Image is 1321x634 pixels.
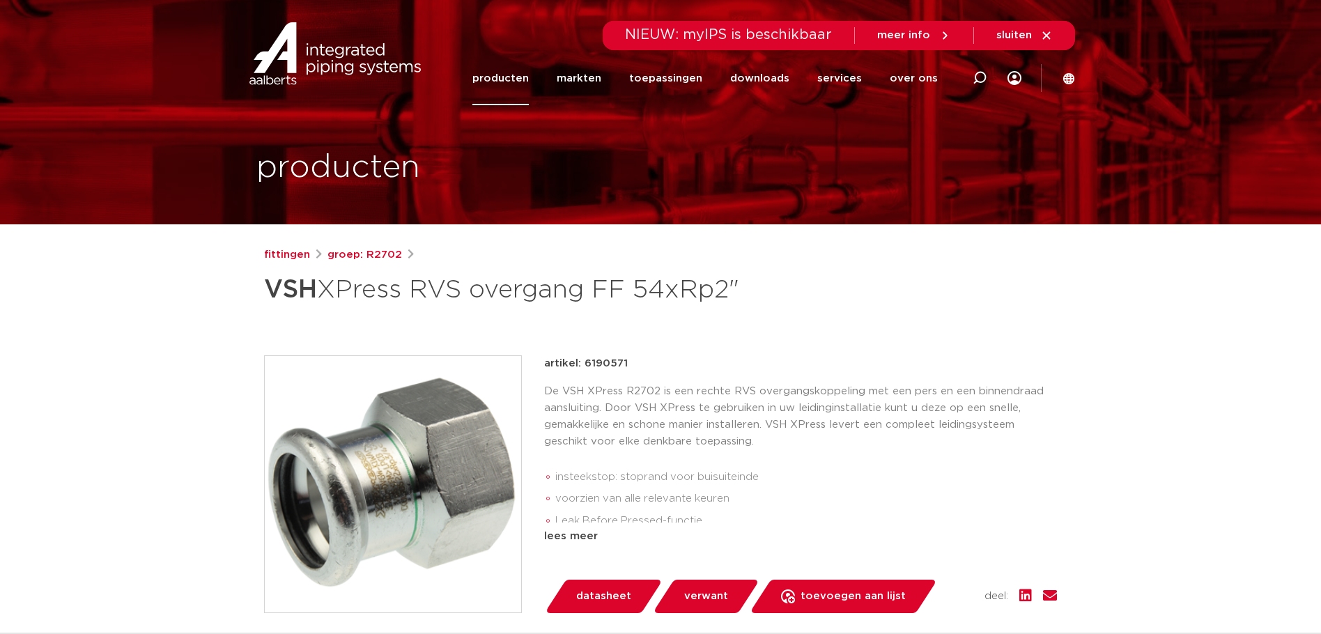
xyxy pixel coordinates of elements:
[472,52,529,105] a: producten
[555,466,1057,488] li: insteekstop: stoprand voor buisuiteinde
[877,29,951,42] a: meer info
[256,146,420,190] h1: producten
[801,585,906,608] span: toevoegen aan lijst
[544,528,1057,545] div: lees meer
[555,488,1057,510] li: voorzien van alle relevante keuren
[996,29,1053,42] a: sluiten
[684,585,728,608] span: verwant
[264,269,787,311] h1: XPress RVS overgang FF 54xRp2"
[544,355,628,372] p: artikel: 6190571
[984,588,1008,605] span: deel:
[544,580,663,613] a: datasheet
[652,580,759,613] a: verwant
[877,30,930,40] span: meer info
[817,52,862,105] a: services
[890,52,938,105] a: over ons
[472,52,938,105] nav: Menu
[544,383,1057,450] p: De VSH XPress R2702 is een rechte RVS overgangskoppeling met een pers en een binnendraad aansluit...
[264,247,310,263] a: fittingen
[996,30,1032,40] span: sluiten
[327,247,402,263] a: groep: R2702
[555,510,1057,532] li: Leak Before Pressed-functie
[625,28,832,42] span: NIEUW: myIPS is beschikbaar
[265,356,521,612] img: Product Image for VSH XPress RVS overgang FF 54xRp2"
[557,52,601,105] a: markten
[576,585,631,608] span: datasheet
[730,52,789,105] a: downloads
[629,52,702,105] a: toepassingen
[264,277,317,302] strong: VSH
